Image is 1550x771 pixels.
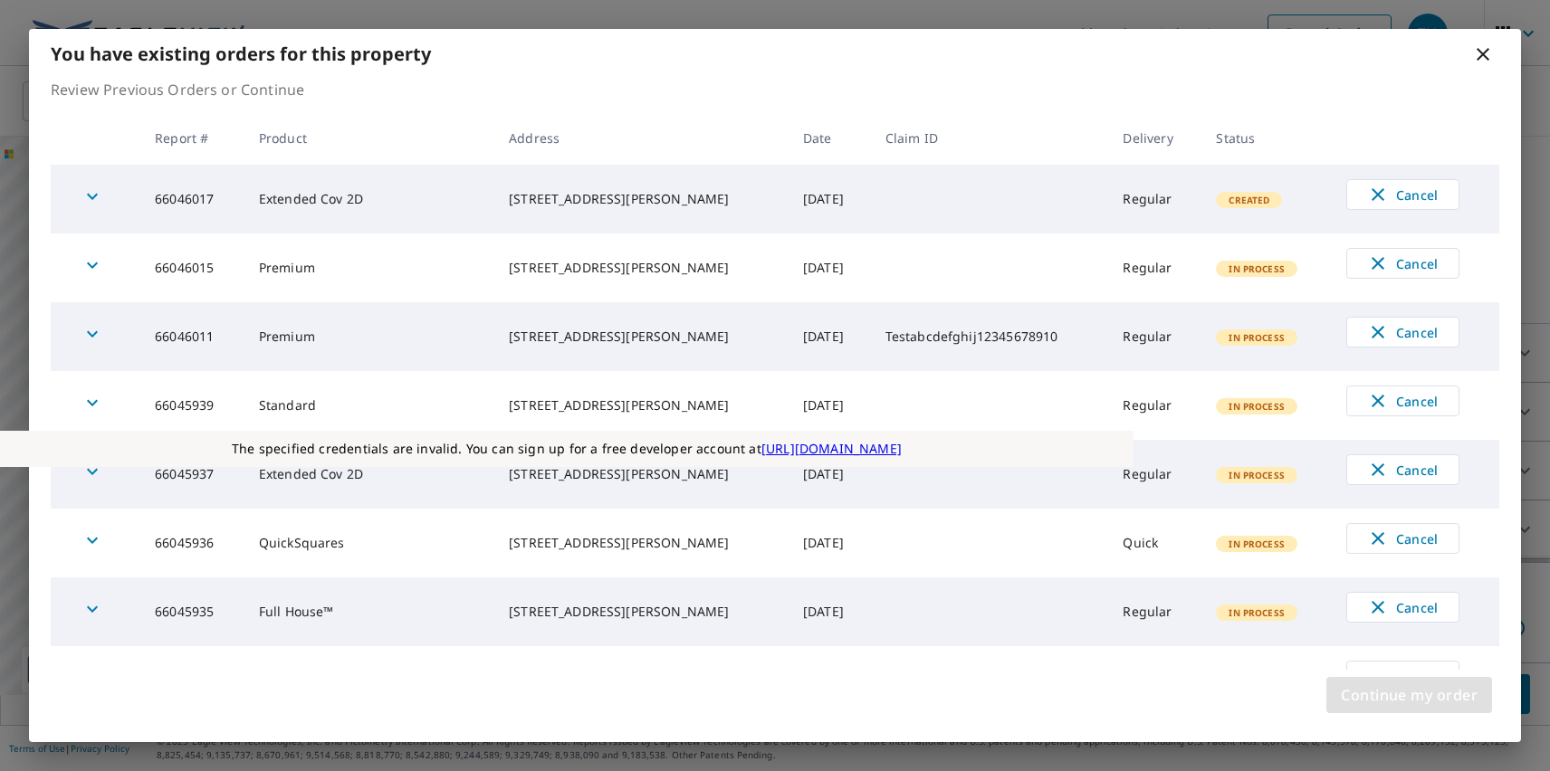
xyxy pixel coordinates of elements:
[1346,523,1459,554] button: Cancel
[1108,111,1201,165] th: Delivery
[244,233,494,302] td: Premium
[1341,682,1478,708] span: Continue my order
[1108,509,1201,577] td: Quick
[1365,390,1440,412] span: Cancel
[1346,317,1459,347] button: Cancel
[140,509,244,577] td: 66045936
[761,440,902,457] a: [URL][DOMAIN_NAME]
[140,577,244,646] td: 66045935
[1108,165,1201,233] td: Regular
[1108,233,1201,302] td: Regular
[1365,252,1440,274] span: Cancel
[1218,538,1296,550] span: In Process
[1346,385,1459,416] button: Cancel
[1218,400,1296,413] span: In Process
[789,646,871,715] td: [DATE]
[509,396,774,414] div: [STREET_ADDRESS][PERSON_NAME]
[140,233,244,302] td: 66046015
[1365,184,1440,205] span: Cancel
[789,302,871,371] td: [DATE]
[1346,454,1459,485] button: Cancel
[1346,592,1459,623] button: Cancel
[509,465,774,483] div: [STREET_ADDRESS][PERSON_NAME]
[1218,331,1296,344] span: In Process
[789,509,871,577] td: [DATE]
[1365,596,1440,618] span: Cancel
[1108,577,1201,646] td: Regular
[509,190,774,208] div: [STREET_ADDRESS][PERSON_NAME]
[244,440,494,509] td: Extended Cov 2D
[1365,459,1440,481] span: Cancel
[244,165,494,233] td: Extended Cov 2D
[1346,179,1459,210] button: Cancel
[244,111,494,165] th: Product
[789,111,871,165] th: Date
[1218,262,1296,275] span: In Process
[789,165,871,233] td: [DATE]
[871,302,1109,371] td: Testabcdefghij12345678910
[1218,194,1280,206] span: Created
[789,371,871,440] td: [DATE]
[51,42,431,66] b: You have existing orders for this property
[509,534,774,552] div: [STREET_ADDRESS][PERSON_NAME]
[1346,248,1459,279] button: Cancel
[244,302,494,371] td: Premium
[1108,646,1201,715] td: Quick
[1108,371,1201,440] td: Regular
[1326,677,1492,713] button: Continue my order
[789,440,871,509] td: [DATE]
[789,577,871,646] td: [DATE]
[1365,528,1440,549] span: Cancel
[244,577,494,646] td: Full House™
[140,165,244,233] td: 66046017
[494,111,789,165] th: Address
[140,111,244,165] th: Report #
[789,233,871,302] td: [DATE]
[1365,321,1440,343] span: Cancel
[1365,665,1440,687] span: Cancel
[244,646,494,715] td: Bid Perfect
[140,302,244,371] td: 66046011
[1108,440,1201,509] td: Regular
[1108,302,1201,371] td: Regular
[871,111,1109,165] th: Claim ID
[51,79,1499,100] p: Review Previous Orders or Continue
[140,646,244,715] td: 66045934
[1201,111,1331,165] th: Status
[140,371,244,440] td: 66045939
[1218,606,1296,619] span: In Process
[509,259,774,277] div: [STREET_ADDRESS][PERSON_NAME]
[1218,469,1296,481] span: In Process
[244,509,494,577] td: QuickSquares
[244,371,494,440] td: Standard
[509,328,774,346] div: [STREET_ADDRESS][PERSON_NAME]
[1346,661,1459,691] button: Cancel
[509,603,774,621] div: [STREET_ADDRESS][PERSON_NAME]
[140,440,244,509] td: 66045937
